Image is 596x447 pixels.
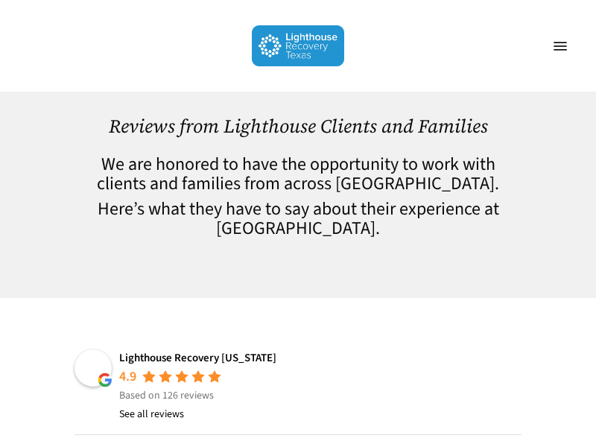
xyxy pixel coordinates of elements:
[119,405,184,423] a: See all reviews
[74,155,521,194] h4: We are honored to have the opportunity to work with clients and families from across [GEOGRAPHIC_...
[119,368,136,386] div: 4.9
[74,115,521,137] h1: Reviews from Lighthouse Clients and Families
[74,349,112,387] img: Lighthouse Recovery Texas
[119,350,276,366] a: Lighthouse Recovery [US_STATE]
[74,200,521,238] h4: Here’s what they have to say about their experience at [GEOGRAPHIC_DATA].
[119,388,214,403] span: Based on 126 reviews
[252,25,345,66] img: Lighthouse Recovery Texas
[545,39,575,54] a: Navigation Menu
